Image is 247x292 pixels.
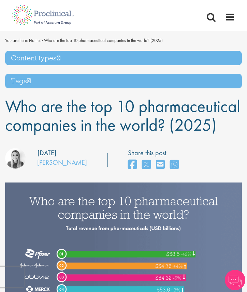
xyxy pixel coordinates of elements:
[44,38,163,43] span: Who are the top 10 pharmaceutical companies in the world? (2025)
[5,74,242,88] h3: Tags
[156,158,165,172] a: share on email
[142,158,151,172] a: share on twitter
[5,51,242,65] h3: Content types
[5,95,240,136] span: Who are the top 10 pharmaceutical companies in the world? (2025)
[225,270,245,290] img: Chatbot
[128,158,137,172] a: share on facebook
[38,148,56,158] div: [DATE]
[37,158,87,167] a: [PERSON_NAME]
[5,148,26,169] img: Hannah Burke
[5,38,28,43] span: You are here:
[128,148,182,158] label: Share this post
[170,158,179,172] a: share on whats app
